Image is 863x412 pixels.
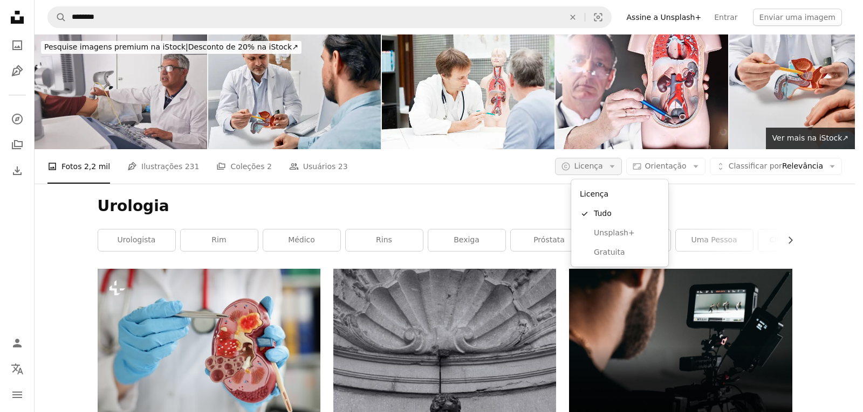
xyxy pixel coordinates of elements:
span: Tudo [594,208,660,219]
span: Gratuita [594,247,660,258]
span: Unsplash+ [594,228,660,239]
button: Orientação [626,158,706,175]
div: Licença [576,184,664,204]
div: Licença [571,179,668,267]
button: Licença [555,158,621,175]
span: Licença [574,162,602,170]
